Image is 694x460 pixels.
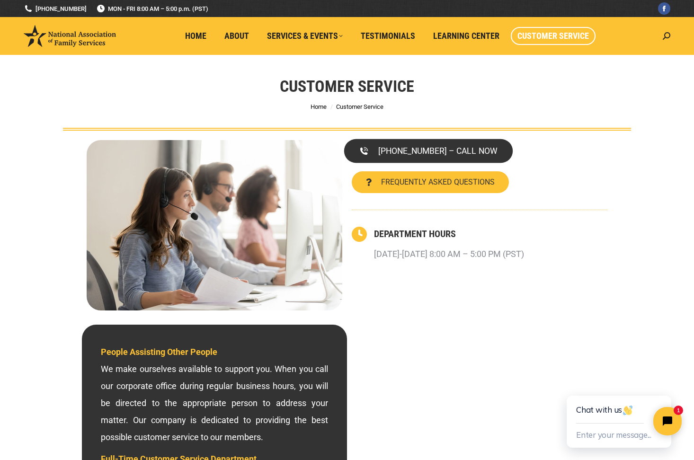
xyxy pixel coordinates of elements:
span: People Assisting Other People [101,347,217,357]
iframe: Tidio Chat [545,365,694,460]
span: FREQUENTLY ASKED QUESTIONS [381,178,495,186]
a: [PHONE_NUMBER] [24,4,87,13]
span: Learning Center [433,31,499,41]
span: MON - FRI 8:00 AM – 5:00 p.m. (PST) [96,4,208,13]
h1: Customer Service [280,76,414,97]
span: Testimonials [361,31,415,41]
span: Customer Service [517,31,589,41]
a: Customer Service [511,27,596,45]
span: About [224,31,249,41]
span: [PHONE_NUMBER] – CALL NOW [378,147,497,155]
a: Testimonials [354,27,422,45]
a: [PHONE_NUMBER] – CALL NOW [344,139,513,163]
a: DEPARTMENT HOURS [374,228,456,239]
a: Facebook page opens in new window [658,2,670,15]
span: Customer Service [336,103,383,110]
img: National Association of Family Services [24,25,116,47]
span: Home [185,31,206,41]
p: [DATE]-[DATE] 8:00 AM – 5:00 PM (PST) [374,246,524,263]
a: Home [178,27,213,45]
span: Services & Events [267,31,343,41]
a: About [218,27,256,45]
a: Learning Center [427,27,506,45]
img: Contact National Association of Family Services [87,140,342,310]
a: Home [311,103,327,110]
a: FREQUENTLY ASKED QUESTIONS [352,171,509,193]
span: We make ourselves available to support you. When you call our corporate office during regular bus... [101,347,328,442]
